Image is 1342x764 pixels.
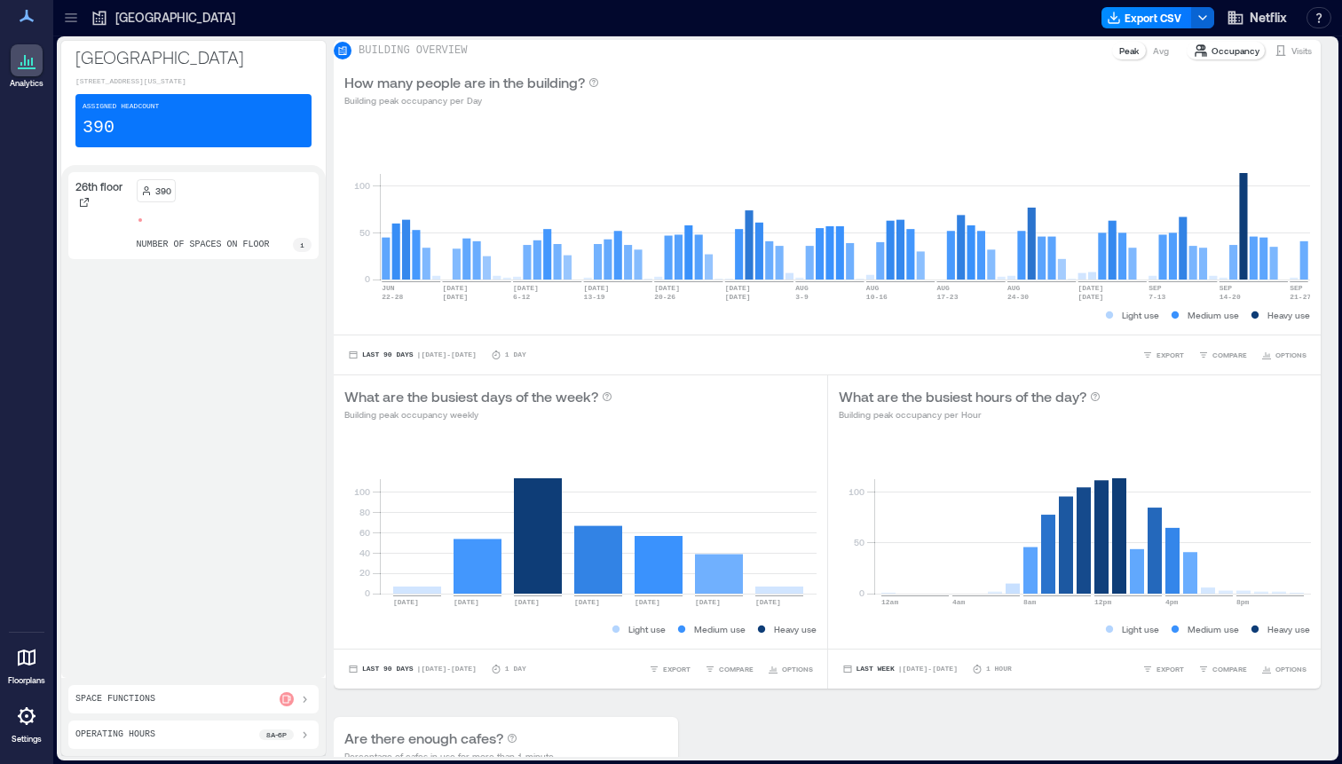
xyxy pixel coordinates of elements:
text: [DATE] [513,284,539,292]
button: EXPORT [1139,660,1188,678]
p: What are the busiest days of the week? [344,386,598,407]
p: 1 Day [505,350,526,360]
span: EXPORT [1156,350,1184,360]
button: COMPARE [701,660,757,678]
text: SEP [1149,284,1162,292]
text: 3-9 [795,293,809,301]
button: Last Week |[DATE]-[DATE] [839,660,961,678]
a: Floorplans [3,636,51,691]
text: [DATE] [1078,284,1104,292]
text: 4am [952,598,966,606]
p: 390 [155,184,171,198]
text: [DATE] [635,598,660,606]
p: [GEOGRAPHIC_DATA] [75,44,312,69]
text: 6-12 [513,293,530,301]
text: 20-26 [654,293,675,301]
button: Netflix [1221,4,1292,32]
text: [DATE] [442,284,468,292]
text: 12pm [1094,598,1111,606]
button: OPTIONS [1258,660,1310,678]
p: 390 [83,115,114,140]
text: [DATE] [725,284,751,292]
button: EXPORT [645,660,694,678]
a: Settings [5,695,48,750]
text: JUN [382,284,395,292]
span: EXPORT [663,664,691,674]
p: 1 Day [505,664,526,674]
tspan: 80 [359,507,370,517]
p: Operating Hours [75,728,155,742]
text: [DATE] [755,598,781,606]
tspan: 40 [359,547,370,558]
text: [DATE] [454,598,479,606]
span: COMPARE [1212,350,1247,360]
button: Export CSV [1101,7,1192,28]
p: Light use [1122,622,1159,636]
span: COMPARE [719,664,754,674]
tspan: 0 [365,273,370,284]
span: OPTIONS [1275,350,1306,360]
p: 1 [300,240,304,250]
p: 8a - 6p [266,729,287,740]
text: AUG [795,284,809,292]
p: Medium use [1188,308,1239,322]
button: OPTIONS [1258,346,1310,364]
p: Light use [1122,308,1159,322]
text: [DATE] [442,293,468,301]
p: How many people are in the building? [344,72,585,93]
text: SEP [1220,284,1233,292]
p: Occupancy [1212,43,1259,58]
tspan: 50 [853,537,864,547]
p: [GEOGRAPHIC_DATA] [115,9,235,27]
tspan: 100 [354,180,370,191]
text: 13-19 [584,293,605,301]
p: Medium use [694,622,746,636]
button: OPTIONS [764,660,817,678]
text: [DATE] [695,598,721,606]
tspan: 60 [359,527,370,538]
text: 12am [881,598,898,606]
span: OPTIONS [782,664,813,674]
span: Netflix [1250,9,1287,27]
tspan: 100 [354,486,370,497]
text: 10-16 [866,293,888,301]
p: number of spaces on floor [137,238,270,252]
button: Last 90 Days |[DATE]-[DATE] [344,346,480,364]
p: BUILDING OVERVIEW [359,43,467,58]
text: 17-23 [936,293,958,301]
text: AUG [1007,284,1021,292]
button: EXPORT [1139,346,1188,364]
span: OPTIONS [1275,664,1306,674]
p: Are there enough cafes? [344,728,503,749]
text: 14-20 [1220,293,1241,301]
p: Avg [1153,43,1169,58]
text: AUG [866,284,880,292]
p: 26th floor [75,179,122,193]
p: 1 Hour [986,664,1012,674]
p: What are the busiest hours of the day? [839,386,1086,407]
span: EXPORT [1156,664,1184,674]
p: Floorplans [8,675,45,686]
text: SEP [1290,284,1303,292]
button: Last 90 Days |[DATE]-[DATE] [344,660,480,678]
tspan: 20 [359,567,370,578]
tspan: 0 [365,587,370,598]
p: Heavy use [1267,622,1310,636]
text: [DATE] [654,284,680,292]
p: Settings [12,734,42,744]
text: 21-27 [1290,293,1311,301]
text: 8pm [1236,598,1250,606]
text: AUG [936,284,950,292]
text: [DATE] [725,293,751,301]
p: [STREET_ADDRESS][US_STATE] [75,76,312,87]
p: Heavy use [1267,308,1310,322]
p: Percentage of cafes in use for more than 1 minute [344,749,554,763]
text: 24-30 [1007,293,1029,301]
p: Visits [1291,43,1312,58]
tspan: 50 [359,227,370,238]
text: [DATE] [584,284,610,292]
p: Light use [628,622,666,636]
span: COMPARE [1212,664,1247,674]
text: [DATE] [1078,293,1104,301]
text: [DATE] [574,598,600,606]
